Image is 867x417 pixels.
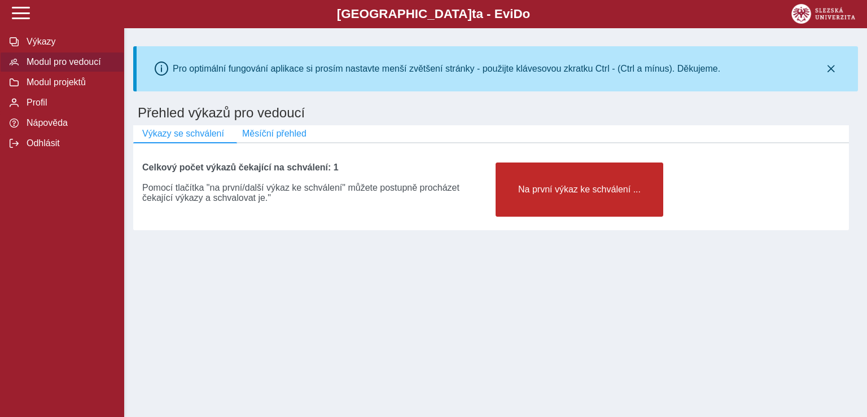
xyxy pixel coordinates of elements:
button: Na první výkaz ke schválení ... [496,163,663,217]
span: Profil [23,98,115,108]
h1: Přehled výkazů pro vedoucí [133,100,858,125]
span: o [523,7,531,21]
b: [GEOGRAPHIC_DATA] a - Evi [34,7,833,21]
img: logo_web_su.png [791,4,855,24]
span: Výkazy [23,37,115,47]
span: Výkazy se schválení [142,129,224,139]
button: Výkazy se schválení [133,125,233,142]
span: Měsíční přehled [242,129,306,139]
div: Pomocí tlačítka "na první/další výkaz ke schválení" můžete postupně procházet čekající výkazy a s... [142,173,487,203]
span: Odhlásit [23,138,115,148]
button: Měsíční přehled [233,125,316,142]
b: Celkový počet výkazů čekající na schválení: 1 [142,163,339,172]
span: Modul projektů [23,77,115,87]
span: D [513,7,522,21]
div: Pro optimální fungování aplikace si prosím nastavte menší zvětšení stránky - použijte klávesovou ... [173,64,720,74]
span: t [472,7,476,21]
span: Modul pro vedoucí [23,57,115,67]
span: Nápověda [23,118,115,128]
span: Na první výkaz ke schválení ... [505,185,654,195]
